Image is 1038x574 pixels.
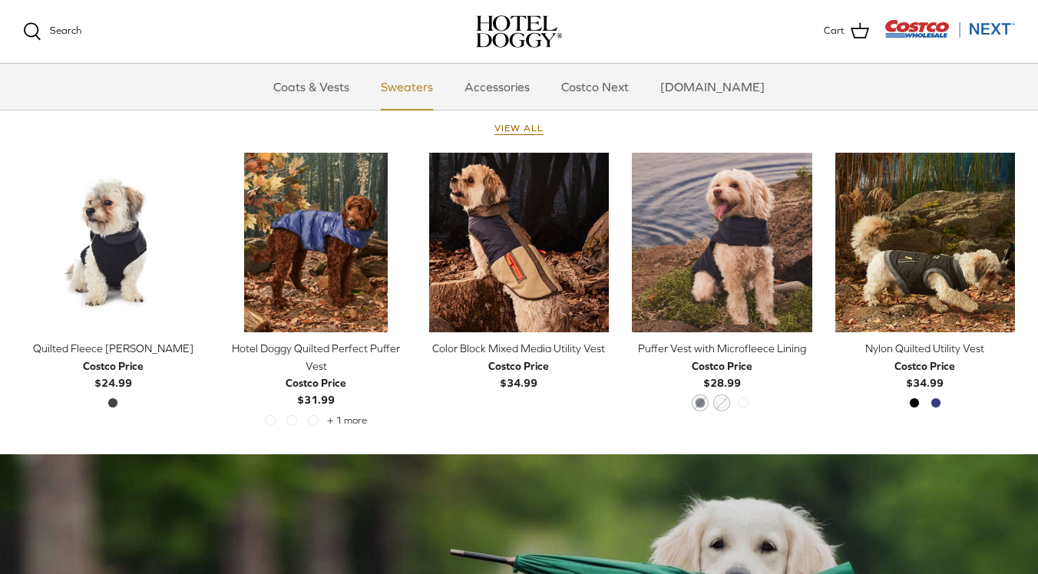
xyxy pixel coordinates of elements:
div: Quilted Fleece [PERSON_NAME] [23,340,203,357]
div: Costco Price [894,358,955,374]
a: Costco Next [547,64,643,110]
a: [DOMAIN_NAME] [646,64,778,110]
b: $31.99 [286,374,346,406]
a: Search [23,22,81,41]
a: Color Block Mixed Media Utility Vest Costco Price$34.99 [429,340,609,391]
div: Costco Price [692,358,752,374]
span: Search [50,25,81,36]
div: Color Block Mixed Media Utility Vest [429,340,609,357]
img: hoteldoggycom [476,15,562,48]
div: Costco Price [286,374,346,391]
a: Quilted Fleece [PERSON_NAME] Costco Price$24.99 [23,340,203,391]
b: $28.99 [692,358,752,389]
a: Hotel Doggy Quilted Perfect Puffer Vest [226,153,405,332]
div: Nylon Quilted Utility Vest [835,340,1015,357]
a: Visit Costco Next [884,29,1015,41]
a: Color Block Mixed Media Utility Vest [429,153,609,332]
a: Accessories [451,64,544,110]
b: $24.99 [83,358,144,389]
a: Nylon Quilted Utility Vest [835,153,1015,332]
a: Nylon Quilted Utility Vest Costco Price$34.99 [835,340,1015,391]
div: Costco Price [488,358,549,374]
a: Hotel Doggy Quilted Perfect Puffer Vest Costco Price$31.99 [226,340,405,409]
span: Cart [824,23,845,39]
a: Cart [824,21,869,41]
a: Puffer Vest with Microfleece Lining Costco Price$28.99 [632,340,812,391]
a: View all [494,123,544,135]
a: Sweaters [367,64,447,110]
div: Puffer Vest with Microfleece Lining [632,340,812,357]
a: Puffer Vest with Microfleece Lining [632,153,812,332]
div: Hotel Doggy Quilted Perfect Puffer Vest [226,340,405,374]
div: Costco Price [83,358,144,374]
a: hoteldoggy.com hoteldoggycom [476,15,562,48]
a: Quilted Fleece Melton Vest [23,153,203,332]
span: + 1 more [327,415,367,426]
img: Costco Next [884,19,1015,38]
img: tan dog wearing a blue & brown vest [429,153,609,332]
a: Coats & Vests [259,64,363,110]
b: $34.99 [894,358,955,389]
b: $34.99 [488,358,549,389]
